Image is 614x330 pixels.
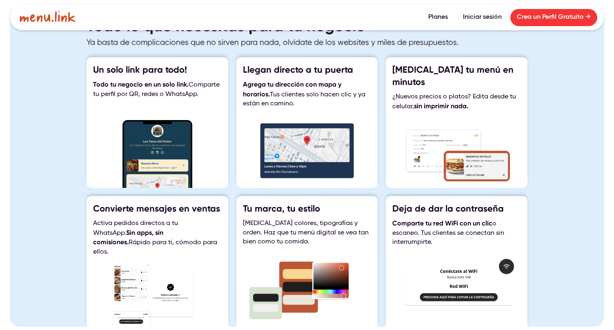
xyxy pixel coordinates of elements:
[243,80,341,98] strong: Agrega tu dirección con mapa y horarios.
[93,64,222,76] h3: Un solo link para todo!
[93,80,222,99] p: Comparte tu perfil por QR, redes o WhatsApp.
[392,64,521,88] h3: [MEDICAL_DATA] tu menú en minutos
[243,80,372,108] p: Tus clientes solo hacen clic y ya están en camino.
[243,203,372,215] h3: Tu marca, tu estilo
[87,38,527,47] p: Ya basta de complicaciones que no sirven para nada, olvídate de los websites y miles de presupues...
[93,80,189,88] strong: Todo tu negocio en un solo link.
[510,9,597,26] a: Crea un Perfil Gratuito →
[243,64,372,76] h3: Llegan directo a tu puerta
[93,229,163,246] strong: Sin apps, sin comisiones.
[93,203,222,215] h3: Convierte mensajes en ventas
[414,102,468,110] strong: sin imprimir nada.
[93,219,222,256] p: Activa pedidos directos a tu WhatsApp. Rápido para ti, cómodo para ellos.
[392,203,521,215] h3: Deja de dar la contraseña
[392,92,521,111] p: ¿Nuevos precios o platos? Edita desde tu celular,
[243,219,372,246] p: [MEDICAL_DATA] colores, tipografías y orden. Haz que tu menú digital se vea tan bien como tu comida.
[422,9,454,26] a: Planes
[392,219,521,247] p: o escaneo. Tus clientes se conectan sin interrumpirte.
[456,9,508,26] a: Iniciar sesión
[392,219,492,227] strong: Comparte tu red WiFi con un clic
